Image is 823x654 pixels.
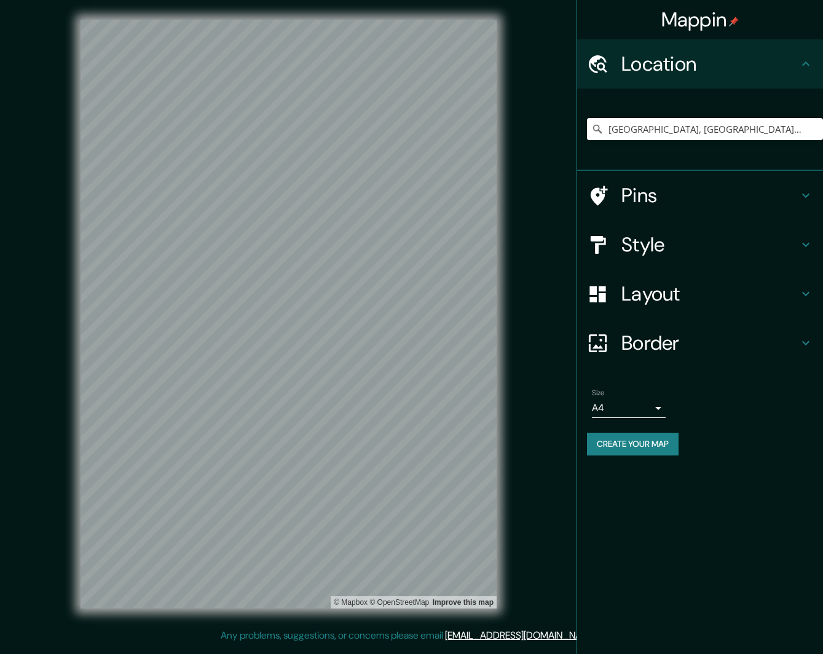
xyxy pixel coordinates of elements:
canvas: Map [81,20,497,609]
div: Location [577,39,823,89]
button: Create your map [587,433,679,455]
label: Size [592,388,605,398]
div: A4 [592,398,666,418]
img: pin-icon.png [729,17,739,26]
a: Mapbox [334,598,368,607]
a: [EMAIL_ADDRESS][DOMAIN_NAME] [445,629,597,642]
h4: Style [621,232,798,257]
iframe: Help widget launcher [714,606,809,640]
a: OpenStreetMap [369,598,429,607]
h4: Location [621,52,798,76]
div: Layout [577,269,823,318]
h4: Layout [621,282,798,306]
h4: Border [621,331,798,355]
div: Border [577,318,823,368]
div: Style [577,220,823,269]
a: Map feedback [433,598,494,607]
input: Pick your city or area [587,118,823,140]
h4: Mappin [661,7,739,32]
p: Any problems, suggestions, or concerns please email . [221,628,599,643]
h4: Pins [621,183,798,208]
div: Pins [577,171,823,220]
